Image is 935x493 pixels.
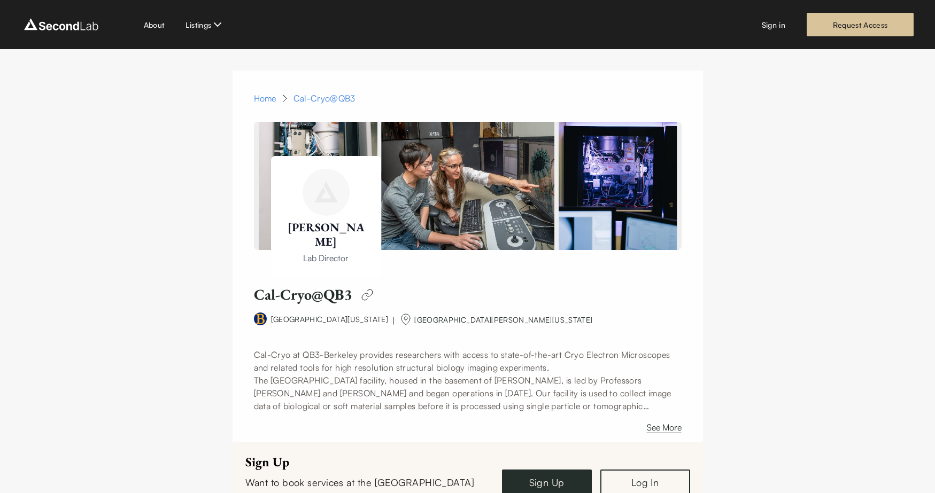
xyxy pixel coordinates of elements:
a: Sign in [762,19,785,30]
a: Home [254,92,276,105]
img: Kedar Sharma [314,182,338,202]
button: See More [647,421,682,438]
img: university [254,312,267,325]
p: Cal-Cryo at QB3-Berkeley provides researchers with access to state-of-the-art Cryo Electron Micro... [254,348,682,374]
div: Cal-Cryo@QB3 [293,92,356,105]
div: Sign Up [245,455,489,468]
div: | [392,314,395,327]
a: [GEOGRAPHIC_DATA][US_STATE] [271,315,388,324]
img: Kedar Sharma [254,122,682,250]
img: edit [357,284,378,306]
h1: Cal-Cryo@QB3 [254,285,352,304]
img: org-name [399,313,412,326]
a: About [144,19,165,30]
span: [GEOGRAPHIC_DATA][PERSON_NAME][US_STATE] [414,315,592,324]
a: Request Access [807,13,914,36]
p: The [GEOGRAPHIC_DATA] facility, housed in the basement of [PERSON_NAME], is led by Professors [PE... [254,374,682,412]
h1: [PERSON_NAME] [286,220,366,249]
button: Listings [186,18,224,31]
p: Lab Director [286,252,366,264]
img: logo [21,16,101,33]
